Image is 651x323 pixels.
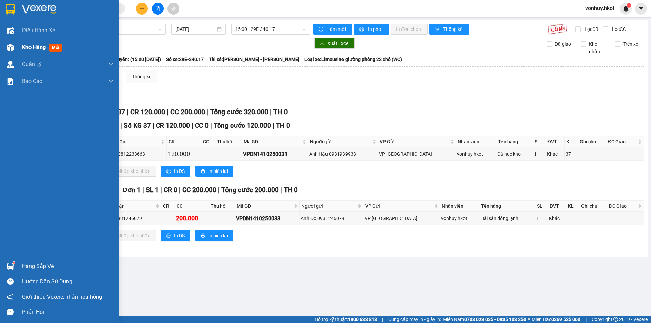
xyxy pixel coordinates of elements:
button: printerIn biên lai [195,166,233,177]
span: In biên lai [208,232,228,239]
span: VP Gửi [380,138,449,145]
span: caret-down [638,5,644,12]
span: printer [201,233,205,239]
button: plus [136,3,148,15]
button: caret-down [635,3,647,15]
span: Miền Bắc [532,316,580,323]
div: 1 [536,215,547,222]
div: Anh Đô 0931246079 [301,215,362,222]
div: VPDN1410250033 [236,214,298,223]
td: VPDN1410250033 [235,212,300,225]
span: Trên xe [620,40,641,48]
span: Người gửi [310,138,371,145]
span: Mã GD [244,138,301,145]
span: Người nhận [99,202,154,210]
span: | [120,122,122,129]
span: bar-chart [435,27,440,32]
div: Khác [549,215,565,222]
th: CR [161,201,175,212]
span: | [210,122,212,129]
th: ĐVT [546,136,565,147]
span: down [108,79,114,84]
span: sync [319,27,324,32]
th: Nhân viên [440,201,479,212]
span: Hỗ trợ kỹ thuật: [315,316,377,323]
button: file-add [152,3,164,15]
span: ↔ [GEOGRAPHIC_DATA] [3,34,56,50]
span: Tổng cước 120.000 [214,122,271,129]
span: aim [171,6,176,11]
div: VP [GEOGRAPHIC_DATA] [364,215,439,222]
img: warehouse-icon [7,61,14,68]
span: copyright [613,317,618,322]
span: ĐC Giao [608,138,637,145]
td: VPDN1410250031 [242,147,308,161]
span: Xuất Excel [327,40,349,47]
div: Cá nục kho [497,150,532,158]
span: Tài xế: [PERSON_NAME] - [PERSON_NAME] [209,56,299,63]
img: icon-new-feature [623,5,629,12]
span: TH 0 [273,108,288,116]
th: Thu hộ [209,201,235,212]
div: vonhuy.hkot [457,150,495,158]
span: CR 120.000 [130,108,165,116]
span: Người nhận [100,138,159,145]
button: printerIn phơi [354,24,389,35]
span: Đơn 1 [123,186,141,194]
div: Phản hồi [22,307,114,317]
span: Làm mới [327,25,347,33]
div: 37 [566,150,577,158]
th: CC [175,201,209,212]
span: Quản Lý [22,60,42,68]
span: download [320,41,324,46]
span: ĐC Giao [609,202,637,210]
th: KL [565,136,578,147]
span: | [192,122,193,129]
span: 1 [628,3,630,8]
button: bar-chartThống kê [429,24,469,35]
span: Tổng cước 200.000 [221,186,279,194]
span: question-circle [7,278,14,285]
span: CR 0 [164,186,177,194]
span: Miền Nam [443,316,526,323]
span: Mã GD [237,202,293,210]
span: | [382,316,383,323]
span: CC 200.000 [182,186,216,194]
button: syncLàm mới [313,24,352,35]
th: CR [167,136,201,147]
span: | [167,108,169,116]
th: SL [535,201,548,212]
span: | [270,108,272,116]
span: Thống kê [443,25,463,33]
span: VP Gửi [365,202,433,210]
div: Thống kê [132,73,151,80]
span: In phơi [368,25,383,33]
div: 200.000 [176,214,208,223]
span: Đã giao [552,40,574,48]
sup: 1 [13,262,15,264]
span: plus [140,6,144,11]
strong: CHUYỂN PHÁT NHANH HK BUSLINES [6,5,53,27]
span: SAPA, LÀO CAI ↔ [GEOGRAPHIC_DATA] [3,29,56,50]
div: Hàng sắp về [22,261,114,271]
span: Kho nhận [586,40,610,55]
div: Hải sản đông lạnh [480,215,534,222]
div: Anh Đô 0931246079 [98,215,160,222]
div: vonhuy.hkot [441,215,478,222]
th: CC [201,136,215,147]
span: CR 120.000 [156,122,190,129]
span: vonhuy.hkot [580,4,620,13]
span: Giới thiệu Vexere, nhận hoa hồng [22,292,102,301]
span: | [586,316,587,323]
span: TH 0 [276,122,290,129]
span: | [273,122,274,129]
img: warehouse-icon [7,44,14,51]
th: Thu hộ [215,136,242,147]
span: In DS [174,232,185,239]
span: ↔ [GEOGRAPHIC_DATA] [5,40,57,50]
span: | [142,186,144,194]
span: | [153,122,154,129]
span: In biên lai [208,167,228,175]
div: VP [GEOGRAPHIC_DATA] [379,150,455,158]
div: Hướng dẫn sử dụng [22,277,114,287]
